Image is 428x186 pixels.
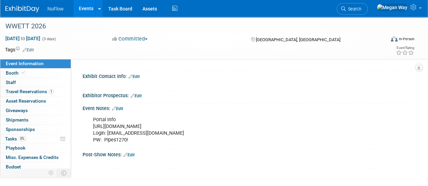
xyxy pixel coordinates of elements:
a: Sponsorships [0,125,71,134]
span: Playbook [6,145,25,151]
div: Exhibit Contact Info: [83,71,414,80]
span: Giveaways [6,108,28,113]
span: [GEOGRAPHIC_DATA], [GEOGRAPHIC_DATA] [255,37,340,42]
span: Asset Reservations [6,98,46,104]
a: Budget [0,162,71,171]
span: Budget [6,164,21,169]
img: Format-Inperson.png [391,36,398,42]
a: Edit [112,106,123,111]
div: Exhibitor Prospectus: [83,90,414,99]
span: Sponsorships [6,127,35,132]
a: Booth [0,69,71,78]
a: Travel Reservations1 [0,87,71,96]
span: Staff [6,80,16,85]
a: Edit [131,94,142,98]
div: Event Rating [396,46,414,50]
a: Edit [129,74,140,79]
span: (3 days) [42,37,56,41]
td: Personalize Event Tab Strip [45,168,57,177]
span: Misc. Expenses & Credits [6,155,59,160]
div: WWETT 2026 [3,20,380,32]
span: Travel Reservations [6,89,54,94]
span: 1 [49,89,54,94]
i: Booth reservation complete [22,71,25,75]
span: Search [346,6,361,11]
a: Edit [123,153,135,157]
div: Event Notes: [83,103,414,112]
div: Event Format [355,35,414,45]
a: Edit [23,48,34,52]
a: Tasks0% [0,134,71,143]
button: Committed [110,35,150,43]
a: Event Information [0,59,71,68]
div: In-Person [399,36,414,42]
span: Event Information [6,61,44,66]
a: Staff [0,78,71,87]
a: Shipments [0,115,71,125]
span: Booth [6,70,26,76]
a: Asset Reservations [0,97,71,106]
a: Giveaways [0,106,71,115]
a: Search [337,3,368,15]
span: Shipments [6,117,28,123]
div: Portal Info [URL][DOMAIN_NAME] Login: [EMAIL_ADDRESS][DOMAIN_NAME] PW: Pipes1270! [88,113,349,147]
a: Misc. Expenses & Credits [0,153,71,162]
td: Toggle Event Tabs [57,168,71,177]
a: Playbook [0,143,71,153]
td: Tags [5,46,34,53]
span: NuFlow [47,6,63,11]
span: 0% [19,136,26,141]
img: Megan Way [377,4,408,11]
span: [DATE] [DATE] [5,35,41,42]
img: ExhibitDay [5,6,39,12]
div: Post-Show Notes: [83,150,414,158]
span: to [20,36,26,41]
span: Tasks [5,136,26,141]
